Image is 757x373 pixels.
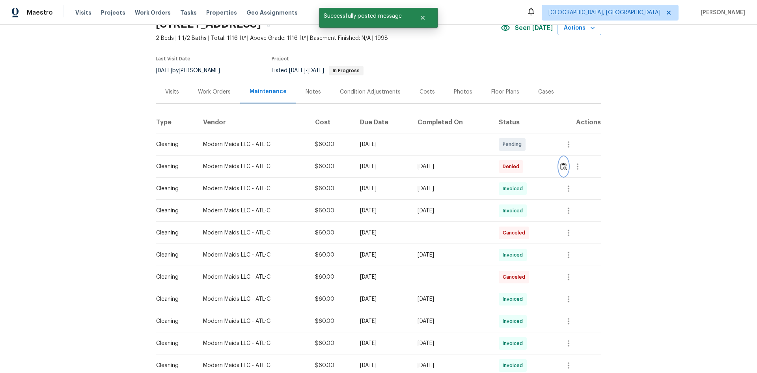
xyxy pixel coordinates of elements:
div: Modern Maids LLC - ATL-C [203,273,303,281]
div: Cleaning [156,207,190,215]
div: Modern Maids LLC - ATL-C [203,185,303,193]
div: Modern Maids LLC - ATL-C [203,229,303,237]
div: Photos [454,88,472,96]
span: Listed [272,68,364,73]
span: Denied [503,163,522,171]
div: Cleaning [156,163,190,171]
div: Condition Adjustments [340,88,401,96]
div: [DATE] [360,339,405,347]
span: [DATE] [308,68,324,73]
span: [DATE] [289,68,306,73]
div: Cleaning [156,185,190,193]
th: Status [492,111,553,133]
div: [DATE] [418,362,486,369]
div: $60.00 [315,141,347,148]
div: [DATE] [360,207,405,215]
div: Modern Maids LLC - ATL-C [203,163,303,171]
span: - [289,68,324,73]
div: [DATE] [418,251,486,259]
div: Cleaning [156,229,190,237]
span: Invoiced [503,207,526,215]
div: [DATE] [418,185,486,193]
div: [DATE] [360,141,405,148]
div: Cleaning [156,251,190,259]
div: [DATE] [418,295,486,303]
div: $60.00 [315,207,347,215]
th: Cost [309,111,354,133]
span: Geo Assignments [246,9,298,17]
div: Modern Maids LLC - ATL-C [203,251,303,259]
div: Work Orders [198,88,231,96]
span: Pending [503,141,525,148]
button: Review Icon [559,157,568,176]
th: Due Date [354,111,411,133]
span: Invoiced [503,362,526,369]
img: Review Icon [560,163,567,170]
th: Completed On [411,111,492,133]
div: [DATE] [360,229,405,237]
div: [DATE] [360,362,405,369]
th: Type [156,111,197,133]
div: Modern Maids LLC - ATL-C [203,339,303,347]
span: Invoiced [503,339,526,347]
div: Cleaning [156,273,190,281]
div: Modern Maids LLC - ATL-C [203,141,303,148]
h2: [STREET_ADDRESS] [156,20,261,28]
span: Projects [101,9,125,17]
div: Modern Maids LLC - ATL-C [203,317,303,325]
th: Vendor [197,111,309,133]
div: $60.00 [315,251,347,259]
div: $60.00 [315,273,347,281]
span: [GEOGRAPHIC_DATA], [GEOGRAPHIC_DATA] [548,9,660,17]
div: Modern Maids LLC - ATL-C [203,295,303,303]
div: $60.00 [315,362,347,369]
span: Tasks [180,10,197,15]
div: Modern Maids LLC - ATL-C [203,207,303,215]
span: Maestro [27,9,53,17]
div: [DATE] [360,295,405,303]
span: Project [272,56,289,61]
span: Canceled [503,229,528,237]
div: Cleaning [156,362,190,369]
button: Close [410,10,436,26]
div: [DATE] [360,317,405,325]
span: 2 Beds | 1 1/2 Baths | Total: 1116 ft² | Above Grade: 1116 ft² | Basement Finished: N/A | 1998 [156,34,501,42]
div: [DATE] [360,185,405,193]
div: $60.00 [315,295,347,303]
div: Visits [165,88,179,96]
span: Successfully posted message [319,8,410,24]
div: Cleaning [156,295,190,303]
div: Cleaning [156,141,190,148]
div: Costs [420,88,435,96]
span: Invoiced [503,295,526,303]
span: Last Visit Date [156,56,190,61]
span: [PERSON_NAME] [697,9,745,17]
div: $60.00 [315,339,347,347]
span: [DATE] [156,68,172,73]
div: Notes [306,88,321,96]
div: [DATE] [360,273,405,281]
div: [DATE] [418,339,486,347]
span: Canceled [503,273,528,281]
div: Cleaning [156,339,190,347]
span: Properties [206,9,237,17]
div: Cases [538,88,554,96]
div: $60.00 [315,185,347,193]
th: Actions [553,111,601,133]
span: Invoiced [503,317,526,325]
div: $60.00 [315,317,347,325]
div: [DATE] [360,163,405,171]
span: Visits [75,9,91,17]
span: In Progress [330,68,363,73]
div: [DATE] [360,251,405,259]
span: Invoiced [503,185,526,193]
span: Seen [DATE] [515,24,553,32]
div: by [PERSON_NAME] [156,66,229,75]
div: [DATE] [418,317,486,325]
span: Invoiced [503,251,526,259]
div: Maintenance [250,88,287,96]
div: $60.00 [315,229,347,237]
div: Modern Maids LLC - ATL-C [203,362,303,369]
div: Floor Plans [491,88,519,96]
div: Cleaning [156,317,190,325]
